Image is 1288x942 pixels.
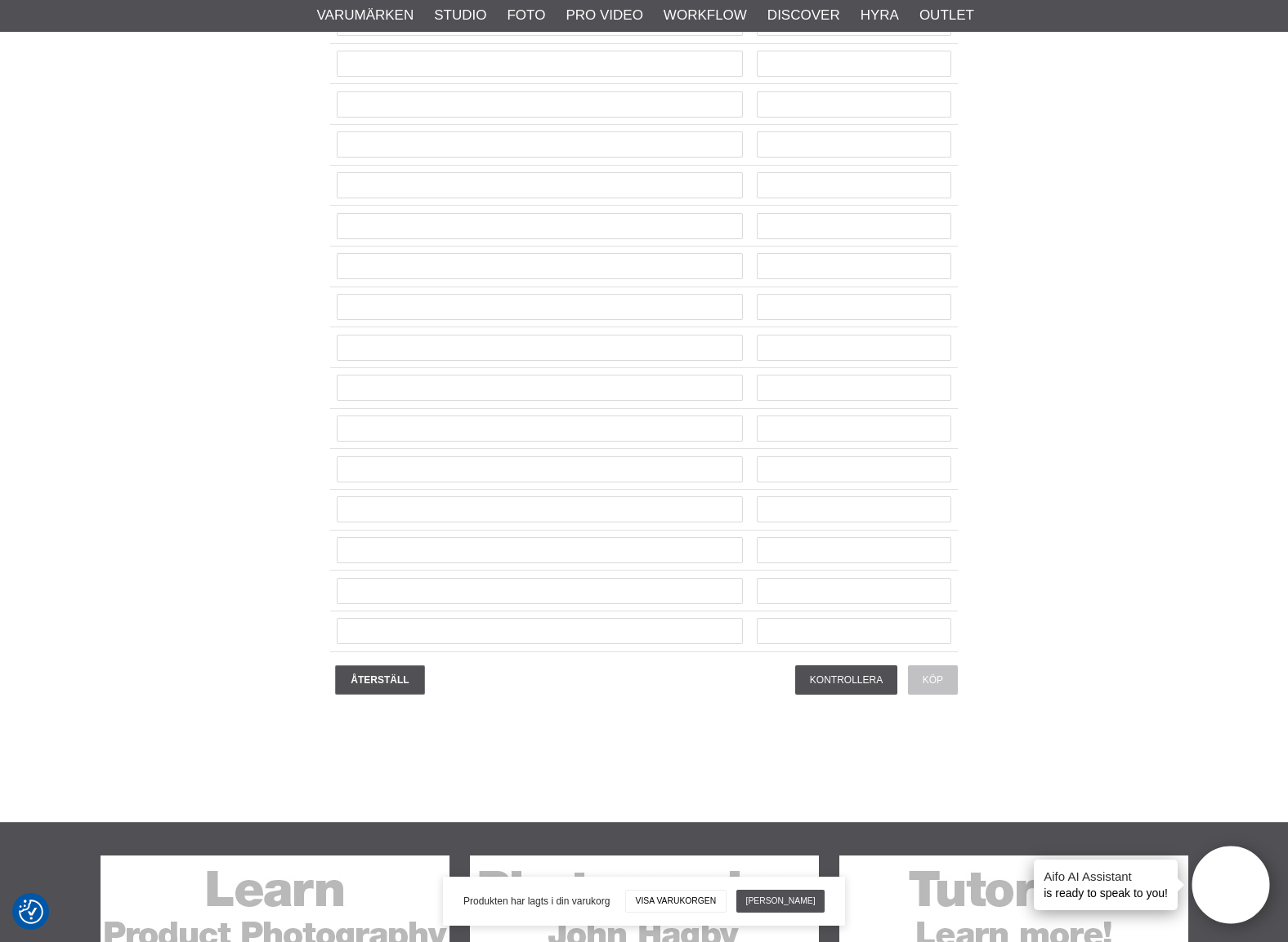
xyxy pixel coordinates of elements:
a: Hyra [861,5,899,26]
button: Samtyckesinställningar [19,897,43,926]
input: Återställ [335,665,424,695]
img: Revisit consent button [19,900,43,924]
a: Varumärken [317,5,414,26]
span: Produkten har lagts i din varukorg [463,894,610,909]
div: is ready to speak to you! [1034,860,1178,910]
a: [PERSON_NAME] [736,890,825,913]
a: Pro Video [566,5,642,26]
a: Workflow [664,5,747,26]
a: Discover [767,5,840,26]
a: Studio [434,5,486,26]
a: Visa varukorgen [625,890,726,913]
a: Foto [507,5,545,26]
h4: Aifo AI Assistant [1044,868,1168,885]
input: Kontrollera [795,665,897,695]
a: Outlet [919,5,974,26]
